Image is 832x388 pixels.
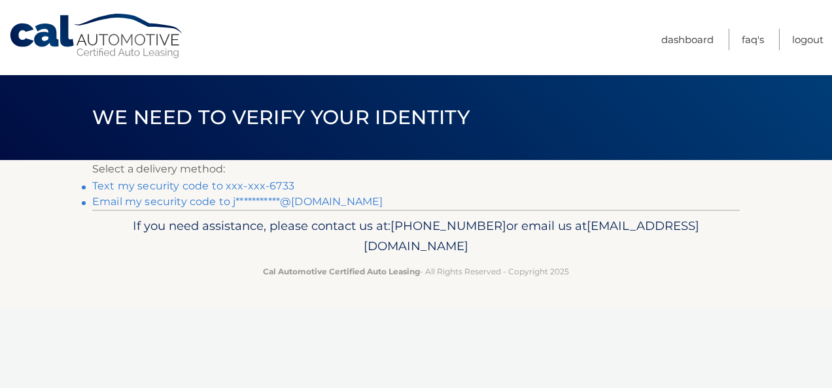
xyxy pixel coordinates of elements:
[101,265,731,278] p: - All Rights Reserved - Copyright 2025
[661,29,714,50] a: Dashboard
[92,160,740,178] p: Select a delivery method:
[390,218,506,233] span: [PHONE_NUMBER]
[92,180,294,192] a: Text my security code to xxx-xxx-6733
[92,105,470,129] span: We need to verify your identity
[101,216,731,257] p: If you need assistance, please contact us at: or email us at
[263,267,420,276] strong: Cal Automotive Certified Auto Leasing
[742,29,764,50] a: FAQ's
[9,13,185,59] a: Cal Automotive
[792,29,823,50] a: Logout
